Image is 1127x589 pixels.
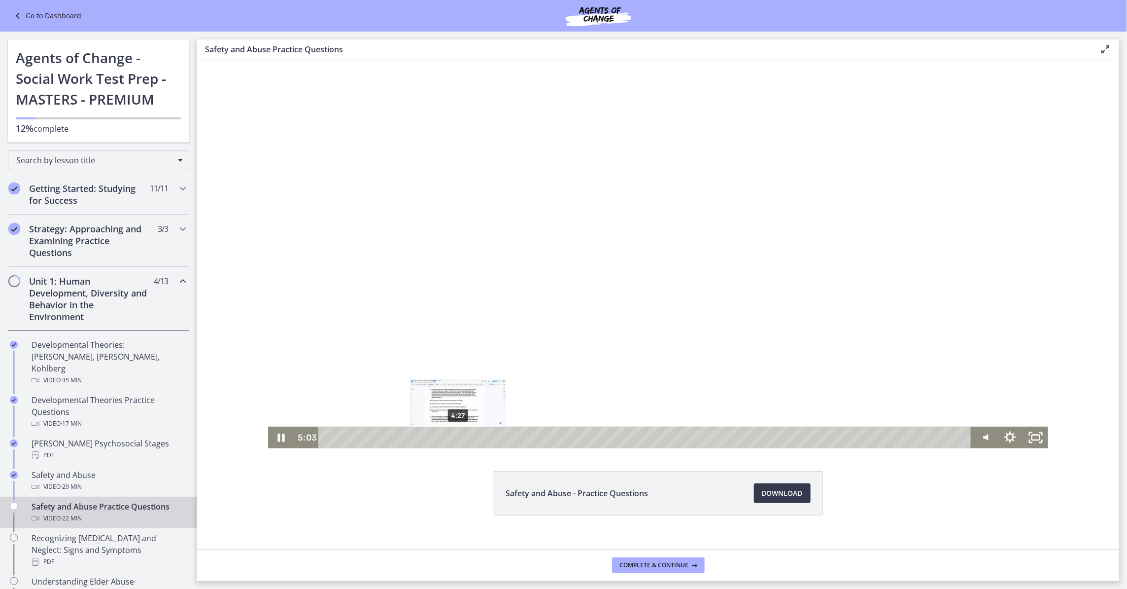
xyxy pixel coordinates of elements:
[10,341,18,349] i: Completed
[29,275,149,323] h2: Unit 1: Human Development, Diversity and Behavior in the Environment
[61,418,82,430] span: · 17 min
[61,513,82,524] span: · 22 min
[61,374,82,386] span: · 35 min
[154,275,168,287] span: 4 / 13
[32,513,185,524] div: Video
[32,532,185,568] div: Recognizing [MEDICAL_DATA] and Neglect: Signs and Symptoms
[10,471,18,479] i: Completed
[158,223,168,235] span: 3 / 3
[61,481,82,493] span: · 29 min
[16,47,181,110] h1: Agents of Change - Social Work Test Prep - MASTERS - PREMIUM
[506,487,649,499] span: Safety and Abuse - Practice Questions
[32,339,185,386] div: Developmental Theories: [PERSON_NAME], [PERSON_NAME], Kohlberg
[800,367,825,388] button: Show settings menu
[16,122,34,134] span: 12%
[16,122,181,135] p: complete
[12,10,81,22] a: Go to Dashboard
[825,367,851,388] button: Fullscreen
[16,155,173,166] span: Search by lesson title
[32,449,185,461] div: PDF
[32,394,185,430] div: Developmental Theories Practice Questions
[620,561,689,569] span: Complete & continue
[8,150,189,170] div: Search by lesson title
[32,501,185,524] div: Safety and Abuse Practice Questions
[32,556,185,568] div: PDF
[32,418,185,430] div: Video
[762,487,803,499] span: Download
[32,481,185,493] div: Video
[8,223,20,235] i: Completed
[612,557,705,573] button: Complete & continue
[197,60,1119,448] iframe: Video Lesson
[539,4,657,28] img: Agents of Change
[205,43,1084,55] h3: Safety and Abuse Practice Questions
[774,367,800,388] button: Mute
[29,223,149,258] h2: Strategy: Approaching and Examining Practice Questions
[754,483,811,503] a: Download
[32,374,185,386] div: Video
[8,183,20,194] i: Completed
[29,183,149,206] h2: Getting Started: Studying for Success
[32,438,185,461] div: [PERSON_NAME] Psychosocial Stages
[10,440,18,447] i: Completed
[10,396,18,404] i: Completed
[32,469,185,493] div: Safety and Abuse
[150,183,168,194] span: 11 / 11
